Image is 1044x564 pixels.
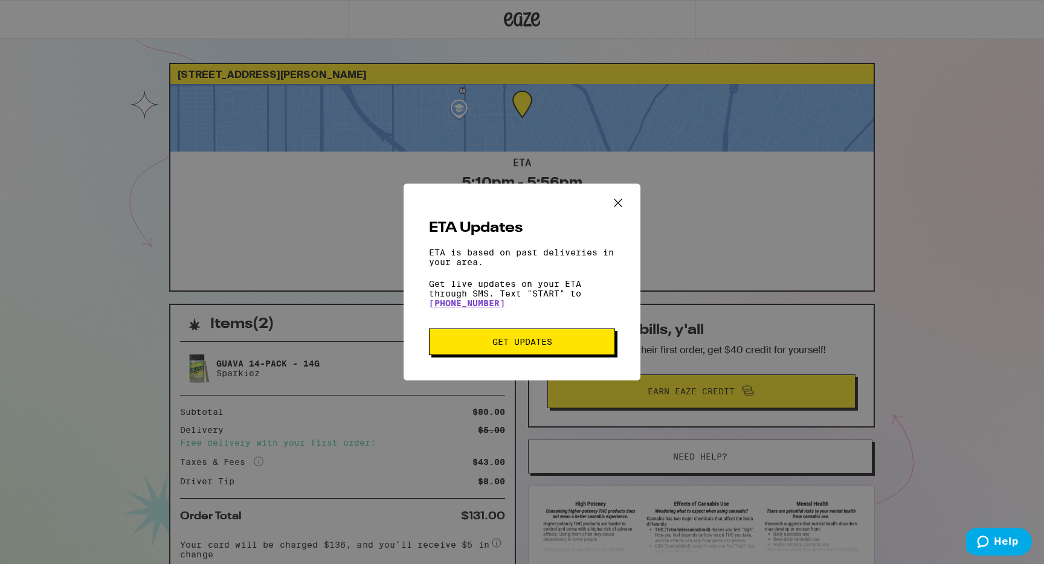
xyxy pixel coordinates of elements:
button: Get Updates [429,328,615,355]
a: [PHONE_NUMBER] [429,298,505,308]
iframe: Opens a widget where you can find more information [966,528,1032,558]
p: Get live updates on your ETA through SMS. Text "START" to [429,279,615,308]
h2: ETA Updates [429,221,615,236]
span: Get Updates [492,338,552,346]
button: Close ETA information modal [605,193,631,216]
p: ETA is based on past deliveries in your area. [429,248,615,267]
